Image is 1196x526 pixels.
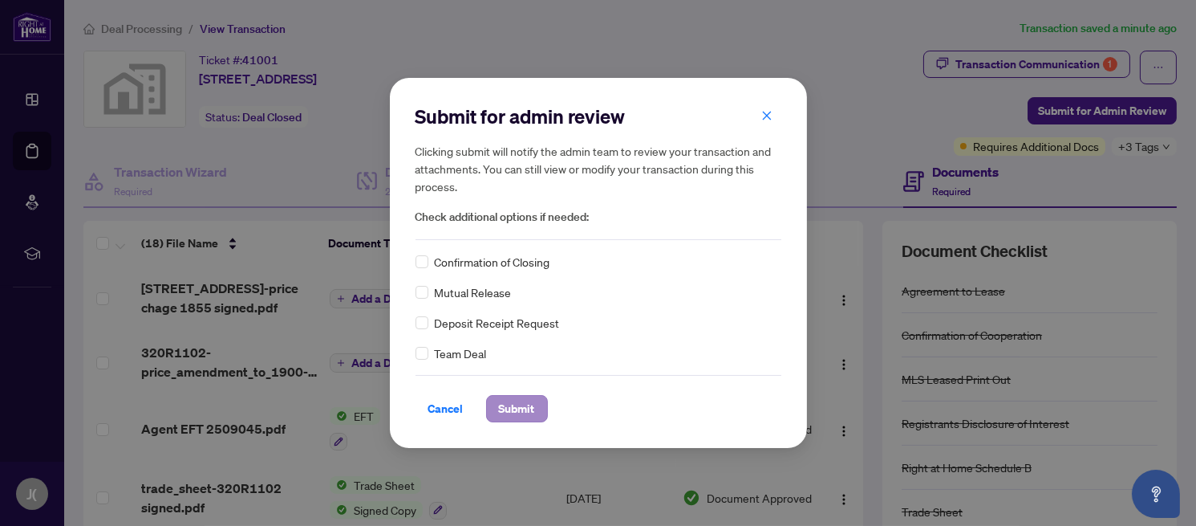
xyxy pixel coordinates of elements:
[416,104,781,129] h2: Submit for admin review
[416,142,781,195] h5: Clicking submit will notify the admin team to review your transaction and attachments. You can st...
[416,208,781,226] span: Check additional options if needed:
[428,396,464,422] span: Cancel
[435,253,550,271] span: Confirmation of Closing
[435,345,487,362] span: Team Deal
[1132,470,1180,518] button: Open asap
[486,395,548,422] button: Submit
[435,314,560,332] span: Deposit Receipt Request
[435,283,512,301] span: Mutual Release
[761,110,772,121] span: close
[416,395,476,422] button: Cancel
[499,396,535,422] span: Submit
